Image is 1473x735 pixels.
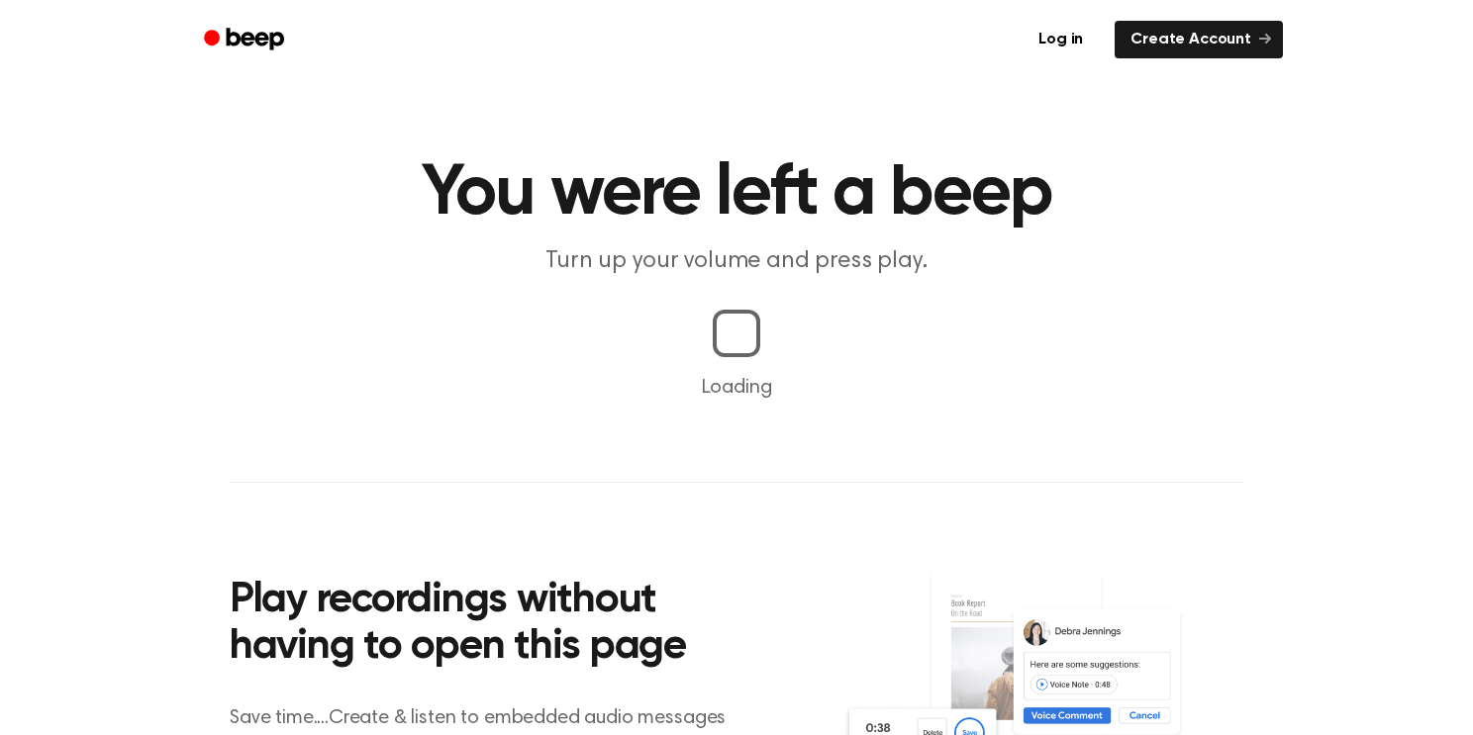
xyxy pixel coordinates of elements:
h2: Play recordings without having to open this page [230,578,763,672]
a: Log in [1019,17,1103,62]
a: Beep [190,21,302,59]
a: Create Account [1115,21,1283,58]
p: Loading [24,373,1449,403]
h1: You were left a beep [230,158,1243,230]
p: Turn up your volume and press play. [356,245,1117,278]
